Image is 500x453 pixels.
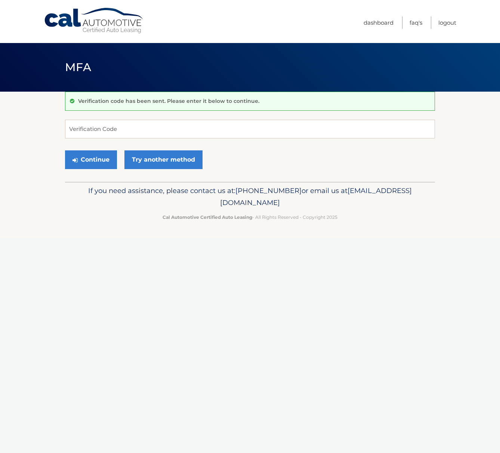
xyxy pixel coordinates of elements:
[364,16,393,29] a: Dashboard
[65,120,435,138] input: Verification Code
[78,98,259,104] p: Verification code has been sent. Please enter it below to continue.
[220,186,412,207] span: [EMAIL_ADDRESS][DOMAIN_NAME]
[235,186,302,195] span: [PHONE_NUMBER]
[70,185,430,209] p: If you need assistance, please contact us at: or email us at
[44,7,145,34] a: Cal Automotive
[65,60,91,74] span: MFA
[438,16,456,29] a: Logout
[410,16,422,29] a: FAQ's
[163,214,252,220] strong: Cal Automotive Certified Auto Leasing
[124,150,203,169] a: Try another method
[70,213,430,221] p: - All Rights Reserved - Copyright 2025
[65,150,117,169] button: Continue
